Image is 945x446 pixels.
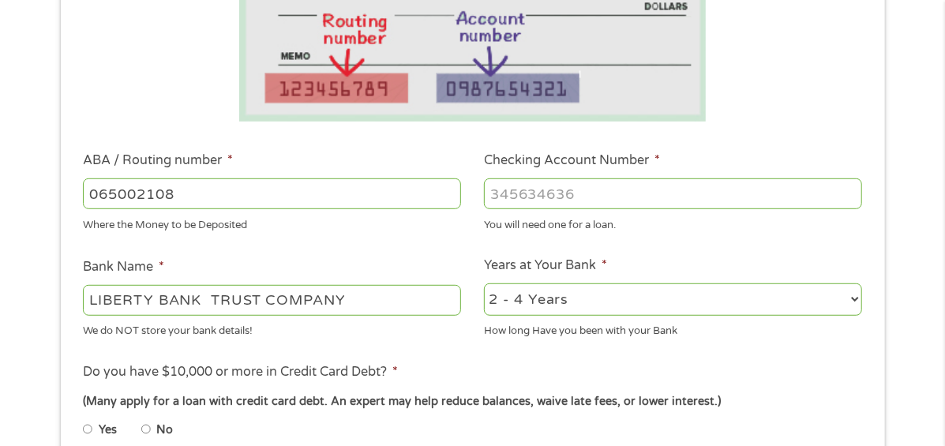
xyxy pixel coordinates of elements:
[83,393,861,410] div: (Many apply for a loan with credit card debt. An expert may help reduce balances, waive late fees...
[83,259,164,275] label: Bank Name
[484,257,607,274] label: Years at Your Bank
[83,364,398,380] label: Do you have $10,000 or more in Credit Card Debt?
[99,422,117,439] label: Yes
[484,212,862,233] div: You will need one for a loan.
[484,178,862,208] input: 345634636
[83,212,461,233] div: Where the Money to be Deposited
[156,422,173,439] label: No
[83,152,233,169] label: ABA / Routing number
[484,152,660,169] label: Checking Account Number
[83,178,461,208] input: 263177916
[484,318,862,339] div: How long Have you been with your Bank
[83,318,461,339] div: We do NOT store your bank details!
